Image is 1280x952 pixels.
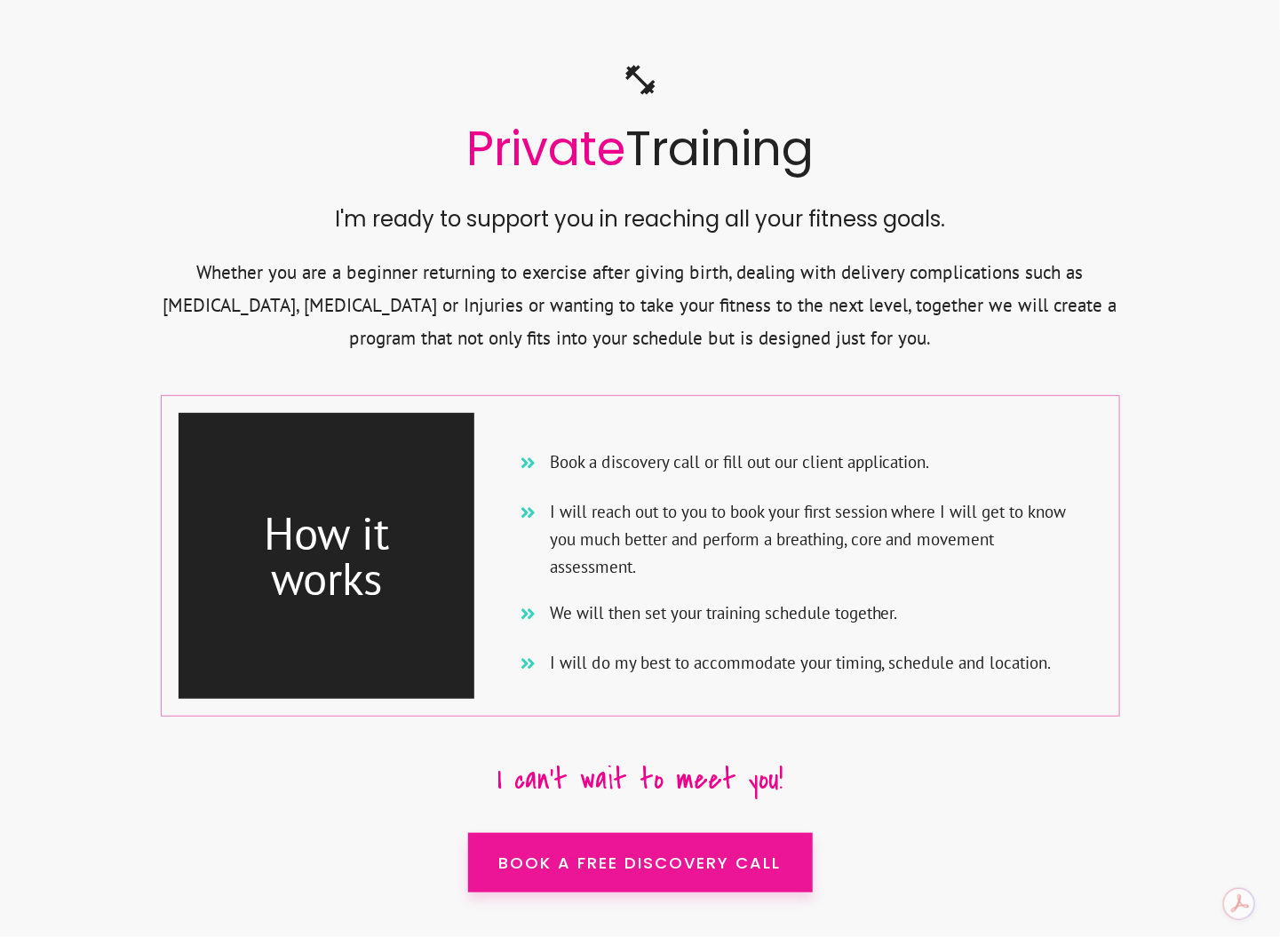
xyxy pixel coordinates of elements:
[550,649,1052,677] span: I will do my best to accommodate your timing, schedule and location.
[499,851,782,875] span: Book a FREE Discovery Call
[468,833,813,892] a: Book a FREE Discovery Call
[162,257,1119,376] p: Whether you are a beginner returning to exercise after giving birth, dealing with delivery compli...
[205,511,448,601] h3: How it works
[625,115,814,182] span: Training
[550,498,1084,582] span: I will reach out to you to book your first session where I will get to know you much better and p...
[162,116,1119,182] h3: Private
[274,201,1006,238] p: I'm ready to support you in reaching all your fitness goals.
[162,753,1119,806] p: I can't wait to meet you!
[550,599,898,627] span: We will then set your training schedule together.
[550,448,930,476] span: Book a discovery call or fill out our client application.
